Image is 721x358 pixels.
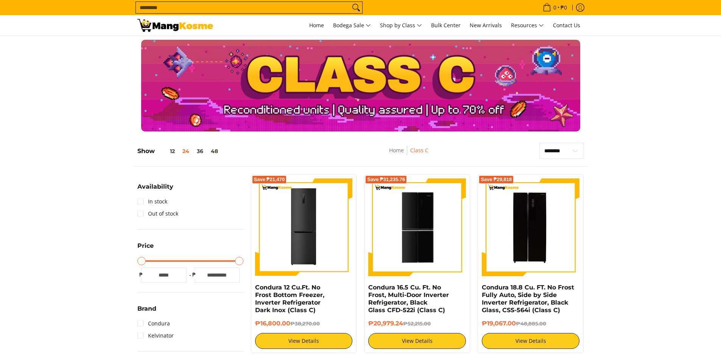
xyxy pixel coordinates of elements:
[179,148,193,154] button: 24
[221,15,584,36] nav: Main Menu
[559,5,568,10] span: ₱0
[481,177,512,182] span: Save ₱29,818
[552,5,557,10] span: 0
[333,21,371,30] span: Bodega Sale
[482,320,579,327] h6: ₱19,067.00
[511,21,544,30] span: Resources
[380,21,422,30] span: Shop by Class
[368,284,449,314] a: Condura 16.5 Cu. Ft. No Frost, Multi-Door Inverter Refrigerator, Black Glass CFD-522i (Class C)
[553,22,580,29] span: Contact Us
[431,22,461,29] span: Bulk Center
[482,333,579,349] a: View Details
[410,147,428,154] a: Class C
[482,178,579,276] img: Condura 18.8 Cu. FT. No Frost Fully Auto, Side by Side Inverter Refrigerator, Black Glass, CSS-56...
[137,306,156,317] summary: Open
[137,243,154,255] summary: Open
[350,2,362,13] button: Search
[137,330,174,342] a: Kelvinator
[137,147,222,155] h5: Show
[137,19,213,32] img: Class C Home &amp; Business Appliances: Up to 70% Off l Mang Kosme
[389,147,404,154] a: Home
[482,284,574,314] a: Condura 18.8 Cu. FT. No Frost Fully Auto, Side by Side Inverter Refrigerator, Black Glass, CSS-56...
[254,177,285,182] span: Save ₱21,470
[255,178,353,276] img: condura-no-frost-inverter-bottom-freezer-refrigerator-9-cubic-feet-class-c-mang-kosme
[207,148,222,154] button: 48
[290,320,320,327] del: ₱38,270.00
[470,22,502,29] span: New Arrivals
[329,15,375,36] a: Bodega Sale
[367,177,405,182] span: Save ₱31,235.76
[137,208,178,220] a: Out of stock
[540,3,569,12] span: •
[137,184,173,190] span: Availability
[309,22,324,29] span: Home
[507,15,548,36] a: Resources
[305,15,328,36] a: Home
[376,15,426,36] a: Shop by Class
[137,306,156,312] span: Brand
[137,271,145,278] span: ₱
[549,15,584,36] a: Contact Us
[403,320,431,327] del: ₱52,215.00
[368,320,466,327] h6: ₱20,979.24
[255,333,353,349] a: View Details
[343,146,475,163] nav: Breadcrumbs
[137,195,167,208] a: In stock
[137,243,154,249] span: Price
[255,284,324,314] a: Condura 12 Cu.Ft. No Frost Bottom Freezer, Inverter Refrigerator Dark Inox (Class C)
[193,148,207,154] button: 36
[368,180,466,275] img: Condura 16.5 Cu. Ft. No Frost, Multi-Door Inverter Refrigerator, Black Glass CFD-522i (Class C)
[155,148,179,154] button: 12
[427,15,464,36] a: Bulk Center
[255,320,353,327] h6: ₱16,800.00
[516,320,546,327] del: ₱48,885.00
[368,333,466,349] a: View Details
[190,271,198,278] span: ₱
[137,317,170,330] a: Condura
[466,15,506,36] a: New Arrivals
[137,184,173,195] summary: Open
